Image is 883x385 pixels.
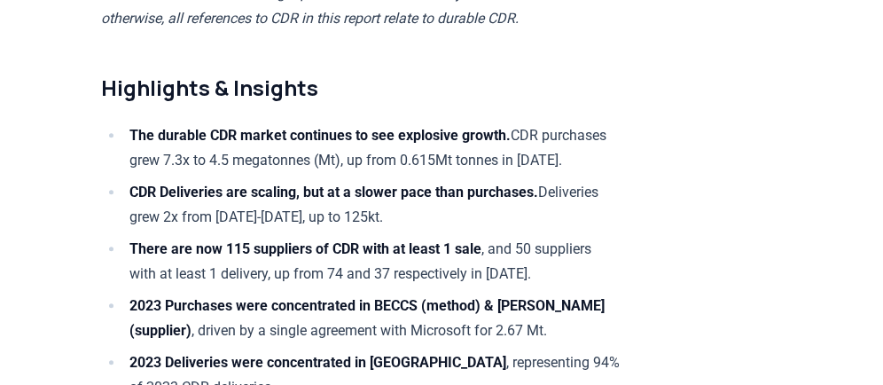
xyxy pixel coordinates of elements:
strong: 2023 Deliveries were concentrated in [GEOGRAPHIC_DATA] [129,354,506,371]
strong: 2023 Purchases were concentrated in BECCS (method) & [PERSON_NAME] (supplier) [129,297,605,339]
li: CDR purchases grew 7.3x to 4.5 megatonnes (Mt), up from 0.615Mt tonnes in [DATE]. [124,123,620,173]
li: , driven by a single agreement with Microsoft for 2.67 Mt. [124,294,620,343]
li: , and 50 suppliers with at least 1 delivery, up from 74 and 37 respectively in [DATE]. [124,237,620,287]
strong: The durable CDR market continues to see explosive growth. [129,127,511,144]
strong: There are now 115 suppliers of CDR with at least 1 sale [129,240,481,257]
h2: Highlights & Insights [101,74,620,102]
li: Deliveries grew 2x from [DATE]-[DATE], up to 125kt. [124,180,620,230]
strong: CDR Deliveries are scaling, but at a slower pace than purchases. [129,184,538,200]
